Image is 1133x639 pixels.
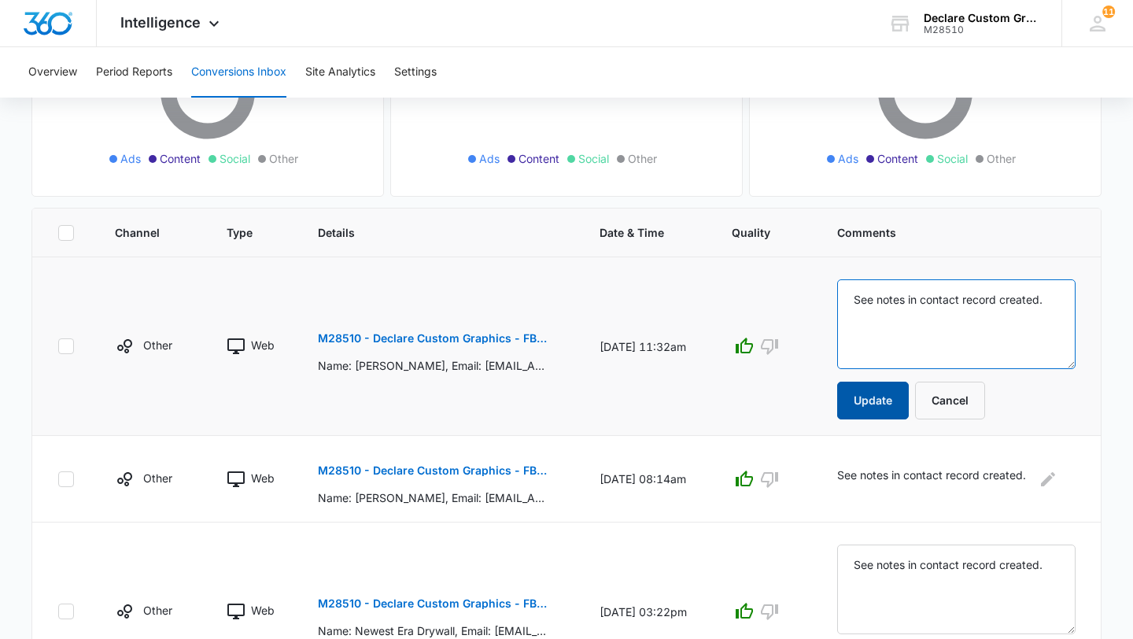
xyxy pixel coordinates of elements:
span: Other [987,150,1016,167]
button: Update [837,382,909,419]
div: account name [924,12,1039,24]
span: 11 [1102,6,1115,18]
p: M28510 - Declare Custom Graphics - FB - Lead Gen [318,465,547,476]
td: [DATE] 08:14am [581,436,713,523]
span: Content [519,150,559,167]
span: Content [160,150,201,167]
p: Web [251,470,275,486]
span: Intelligence [120,14,201,31]
button: M28510 - Declare Custom Graphics - FB - Lead Gen [318,319,547,357]
button: Edit Comments [1035,467,1061,492]
span: Other [628,150,657,167]
textarea: See notes in contact record created. [837,545,1076,634]
p: M28510 - Declare Custom Graphics - FB - Lead Gen [318,333,547,344]
p: Name: [PERSON_NAME], Email: [EMAIL_ADDRESS][DOMAIN_NAME], Phone: [PHONE_NUMBER], Which Service: V... [318,489,547,506]
td: [DATE] 11:32am [581,257,713,436]
span: Social [220,150,250,167]
span: Ads [479,150,500,167]
p: Web [251,337,275,353]
button: Site Analytics [305,47,375,98]
p: See notes in contact record created. [837,467,1026,492]
div: notifications count [1102,6,1115,18]
button: Cancel [915,382,985,419]
span: Ads [120,150,141,167]
span: Social [937,150,968,167]
span: Social [578,150,609,167]
p: Other [143,470,172,486]
button: M28510 - Declare Custom Graphics - FB - Lead Gen [318,585,547,622]
button: Period Reports [96,47,172,98]
span: Channel [115,224,166,241]
button: M28510 - Declare Custom Graphics - FB - Lead Gen [318,452,547,489]
span: Content [877,150,918,167]
span: Details [318,224,539,241]
button: Settings [394,47,437,98]
button: Conversions Inbox [191,47,286,98]
span: Ads [838,150,858,167]
button: Overview [28,47,77,98]
p: Name: [PERSON_NAME], Email: [EMAIL_ADDRESS][DOMAIN_NAME], Phone: , Which Service: Vehicle Wraps [318,357,547,374]
span: Other [269,150,298,167]
p: M28510 - Declare Custom Graphics - FB - Lead Gen [318,598,547,609]
textarea: See notes in contact record created. [837,279,1076,369]
span: Date & Time [600,224,671,241]
p: Name: Newest Era Drywall, Email: [EMAIL_ADDRESS][DOMAIN_NAME], Phone: [PHONE_NUMBER], Which Servi... [318,622,547,639]
div: account id [924,24,1039,35]
p: Other [143,337,172,353]
p: Other [143,602,172,619]
span: Quality [732,224,776,241]
span: Comments [837,224,1053,241]
p: Web [251,602,275,619]
span: Type [227,224,257,241]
